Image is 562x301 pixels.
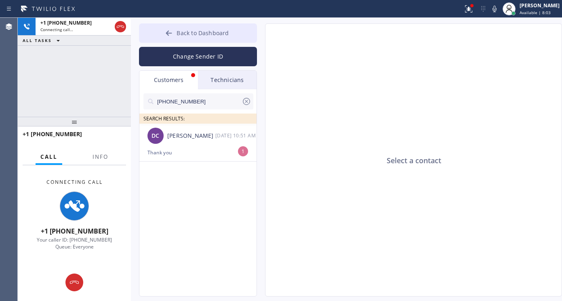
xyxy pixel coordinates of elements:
span: +1 [PHONE_NUMBER] [23,130,82,138]
span: Call [40,153,57,160]
div: 1 [238,146,248,156]
span: Connecting call… [40,27,73,32]
span: +1 [PHONE_NUMBER] [40,19,92,26]
div: [PERSON_NAME] [520,2,560,9]
div: Technicians [198,71,257,89]
span: ALL TASKS [23,38,52,43]
button: Hang up [65,274,83,291]
div: 08/13/2025 9:51 AM [215,131,257,140]
span: Available | 8:03 [520,10,551,15]
span: Connecting Call [46,179,103,185]
div: [PERSON_NAME] [167,131,215,141]
button: Change Sender ID [139,47,257,66]
button: Info [88,149,113,165]
div: Thank you [147,148,248,157]
span: Back to Dashboard [177,29,229,37]
span: Your caller ID: [PHONE_NUMBER] Queue: Everyone [37,236,112,250]
span: +1 [PHONE_NUMBER] [41,227,108,236]
button: Back to Dashboard [139,23,257,43]
span: Info [93,153,108,160]
span: DC [152,131,159,141]
button: Mute [489,3,500,15]
button: Hang up [115,21,126,32]
span: SEARCH RESULTS: [143,115,185,122]
div: Customers [139,71,198,89]
button: ALL TASKS [18,36,68,45]
button: Call [36,149,62,165]
input: Search [156,93,242,109]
